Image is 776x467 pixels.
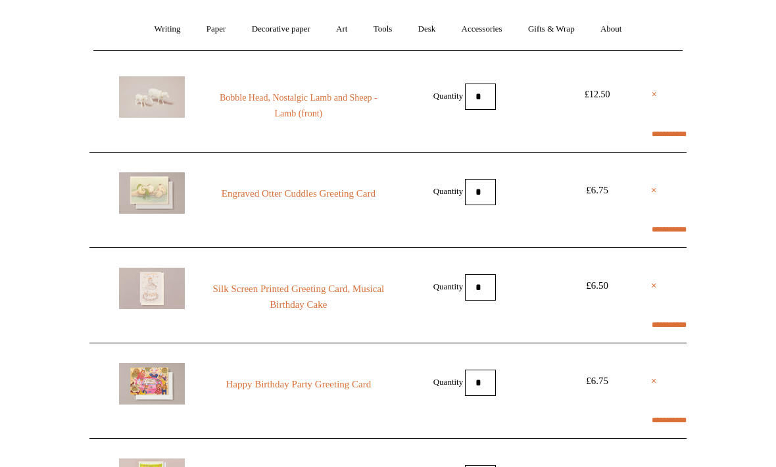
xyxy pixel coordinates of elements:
a: Engraved Otter Cuddles Greeting Card [209,186,388,202]
a: Tools [362,12,404,47]
a: Decorative paper [240,12,322,47]
label: Quantity [433,282,464,291]
img: Silk Screen Printed Greeting Card, Musical Birthday Cake [119,268,185,310]
div: £6.75 [568,183,627,199]
a: Desk [406,12,448,47]
a: Bobble Head, Nostalgic Lamb and Sheep - Lamb (front) [209,91,388,122]
a: × [651,374,657,389]
div: £12.50 [568,87,627,103]
label: Quantity [433,186,464,196]
label: Quantity [433,377,464,387]
a: Silk Screen Printed Greeting Card, Musical Birthday Cake [209,282,388,313]
img: Engraved Otter Cuddles Greeting Card [119,173,185,214]
a: Gifts & Wrap [516,12,587,47]
a: Art [324,12,359,47]
a: Paper [195,12,238,47]
a: Accessories [450,12,514,47]
img: Bobble Head, Nostalgic Lamb and Sheep - Lamb (front) [119,77,185,118]
div: £6.50 [568,278,627,294]
a: × [651,183,657,199]
a: × [651,278,657,294]
img: Happy Birthday Party Greeting Card [119,364,185,405]
a: Happy Birthday Party Greeting Card [209,377,388,393]
a: × [652,87,657,103]
a: About [589,12,634,47]
label: Quantity [433,91,464,101]
div: £6.75 [568,374,627,389]
a: Writing [143,12,193,47]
